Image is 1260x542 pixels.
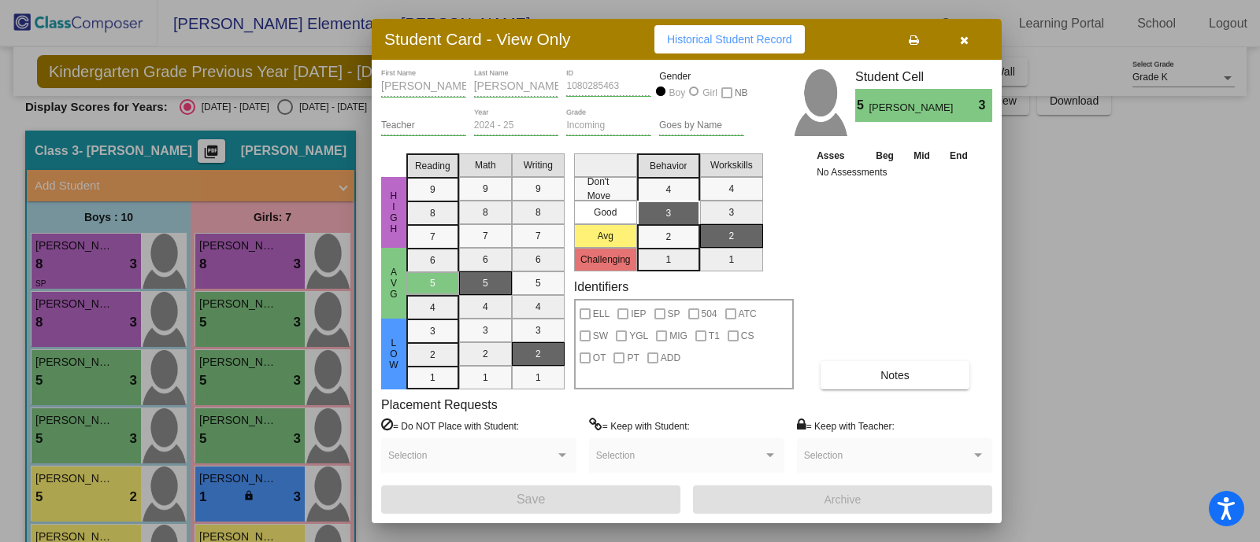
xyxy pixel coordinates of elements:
input: goes by name [659,120,744,131]
span: MIG [669,326,687,345]
mat-label: Gender [659,69,744,83]
h3: Student Card - View Only [384,29,571,49]
th: Asses [813,147,865,164]
span: YGL [629,326,648,345]
h3: Student Cell [855,69,992,84]
div: Girl [702,86,717,100]
span: PT [627,348,639,367]
span: [PERSON_NAME] [869,100,956,116]
button: Historical Student Record [654,25,805,53]
th: Mid [904,147,939,164]
input: grade [566,120,651,131]
span: Avg [387,267,401,300]
span: Save [517,492,545,506]
button: Archive [693,485,992,514]
label: Identifiers [574,279,628,294]
th: Beg [865,147,903,164]
th: End [939,147,977,164]
span: Archive [825,493,862,506]
span: ADD [661,348,680,367]
input: year [474,120,559,131]
span: SP [668,304,680,323]
span: ELL [593,304,610,323]
span: 5 [855,96,869,115]
button: Notes [821,361,969,389]
input: Enter ID [566,81,651,92]
span: T1 [709,326,720,345]
span: 3 [979,96,992,115]
label: = Keep with Student: [589,418,690,433]
td: No Assessments [813,164,978,180]
span: NB [735,83,748,102]
span: SW [593,326,608,345]
span: High [387,190,401,234]
label: = Do NOT Place with Student: [381,418,519,433]
span: ATC [739,304,757,323]
span: Notes [880,369,910,382]
span: Historical Student Record [667,33,792,46]
span: IEP [631,304,646,323]
span: 504 [702,304,717,323]
div: Boy [669,86,686,100]
button: Save [381,485,680,514]
span: Low [387,337,401,371]
input: teacher [381,120,466,131]
span: OT [593,348,606,367]
label: = Keep with Teacher: [797,418,895,433]
label: Placement Requests [381,397,498,412]
span: CS [741,326,754,345]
